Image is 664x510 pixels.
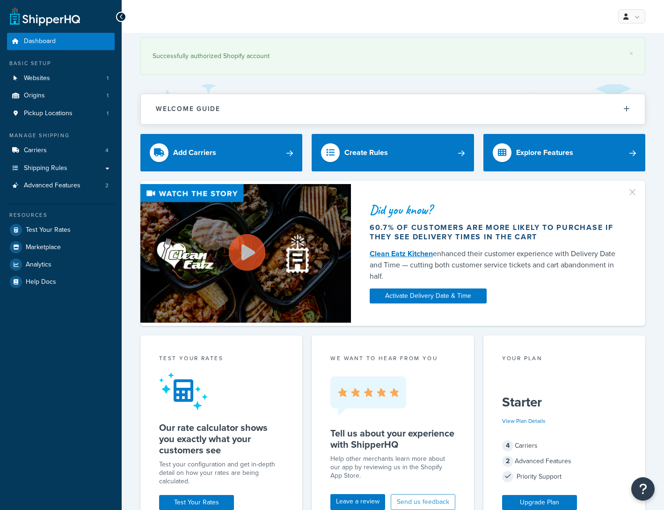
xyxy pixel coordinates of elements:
[344,146,388,159] div: Create Rules
[7,177,115,194] li: Advanced Features
[330,428,455,450] h5: Tell us about your experience with ShipperHQ
[24,110,73,118] span: Pickup Locations
[24,92,45,100] span: Origins
[159,495,234,510] a: Test Your Rates
[330,354,455,362] p: we want to hear from you
[502,495,577,510] a: Upgrade Plan
[7,273,115,290] a: Help Docs
[502,440,513,451] span: 4
[7,142,115,159] li: Carriers
[156,105,220,112] h2: Welcome Guide
[7,256,115,273] a: Analytics
[7,222,115,238] a: Test Your Rates
[140,134,302,171] a: Add Carriers
[7,87,115,104] a: Origins1
[483,134,645,171] a: Explore Features
[7,105,115,122] li: Pickup Locations
[107,74,109,82] span: 1
[370,288,487,303] a: Activate Delivery Date & Time
[7,33,115,50] a: Dashboard
[26,278,56,286] span: Help Docs
[502,470,627,483] div: Priority Support
[7,239,115,256] a: Marketplace
[370,248,623,282] div: enhanced their customer experience with Delivery Date and Time — cutting both customer service ti...
[502,439,627,452] div: Carriers
[159,422,284,456] h5: Our rate calculator shows you exactly what your customers see
[312,134,474,171] a: Create Rules
[24,182,80,190] span: Advanced Features
[370,203,623,216] div: Did you know?
[7,211,115,219] div: Resources
[159,354,284,365] div: Test your rates
[26,226,71,234] span: Test Your Rates
[24,147,47,155] span: Carriers
[26,244,61,251] span: Marketplace
[7,132,115,140] div: Manage Shipping
[7,160,115,177] a: Shipping Rules
[370,223,623,242] div: 60.7% of customers are more likely to purchase if they see delivery times in the cart
[7,59,115,67] div: Basic Setup
[330,455,455,480] p: Help other merchants learn more about our app by reviewing us in the Shopify App Store.
[105,182,109,190] span: 2
[141,94,645,124] button: Welcome Guide
[391,494,455,510] button: Send us feedback
[330,494,385,510] a: Leave a review
[516,146,573,159] div: Explore Features
[502,395,627,410] h5: Starter
[105,147,109,155] span: 4
[140,184,351,323] img: Video thumbnail
[502,354,627,365] div: Your Plan
[631,477,655,501] button: Open Resource Center
[26,261,51,269] span: Analytics
[7,105,115,122] a: Pickup Locations1
[502,456,513,467] span: 2
[24,164,67,172] span: Shipping Rules
[24,37,56,45] span: Dashboard
[153,50,633,63] div: Successfully authorized Shopify account
[502,417,546,425] a: View Plan Details
[24,74,50,82] span: Websites
[107,110,109,118] span: 1
[107,92,109,100] span: 1
[173,146,216,159] div: Add Carriers
[629,50,633,57] a: ×
[370,248,433,259] a: Clean Eatz Kitchen
[7,142,115,159] a: Carriers4
[7,177,115,194] a: Advanced Features2
[502,455,627,468] div: Advanced Features
[7,70,115,87] li: Websites
[7,70,115,87] a: Websites1
[7,87,115,104] li: Origins
[159,460,284,486] div: Test your configuration and get in-depth detail on how your rates are being calculated.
